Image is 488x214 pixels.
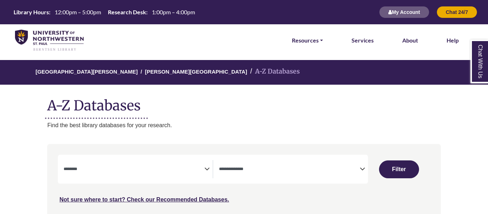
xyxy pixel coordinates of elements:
[437,6,477,18] button: Chat 24/7
[55,9,101,15] span: 12:00pm – 5:00pm
[402,36,418,45] a: About
[47,60,440,85] nav: breadcrumb
[437,9,477,15] a: Chat 24/7
[59,196,229,203] a: Not sure where to start? Check our Recommended Databases.
[47,92,440,114] h1: A-Z Databases
[11,8,198,16] a: Hours Today
[11,8,198,15] table: Hours Today
[247,66,300,77] li: A-Z Databases
[219,167,360,173] textarea: Search
[105,8,148,16] th: Research Desk:
[15,30,84,51] img: library_home
[379,6,429,18] button: My Account
[35,68,138,75] a: [GEOGRAPHIC_DATA][PERSON_NAME]
[11,8,51,16] th: Library Hours:
[145,68,247,75] a: [PERSON_NAME][GEOGRAPHIC_DATA]
[379,160,419,178] button: Submit for Search Results
[152,9,195,15] span: 1:00pm – 4:00pm
[64,167,204,173] textarea: Search
[292,36,323,45] a: Resources
[379,9,429,15] a: My Account
[447,36,459,45] a: Help
[47,121,440,130] p: Find the best library databases for your research.
[352,36,374,45] a: Services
